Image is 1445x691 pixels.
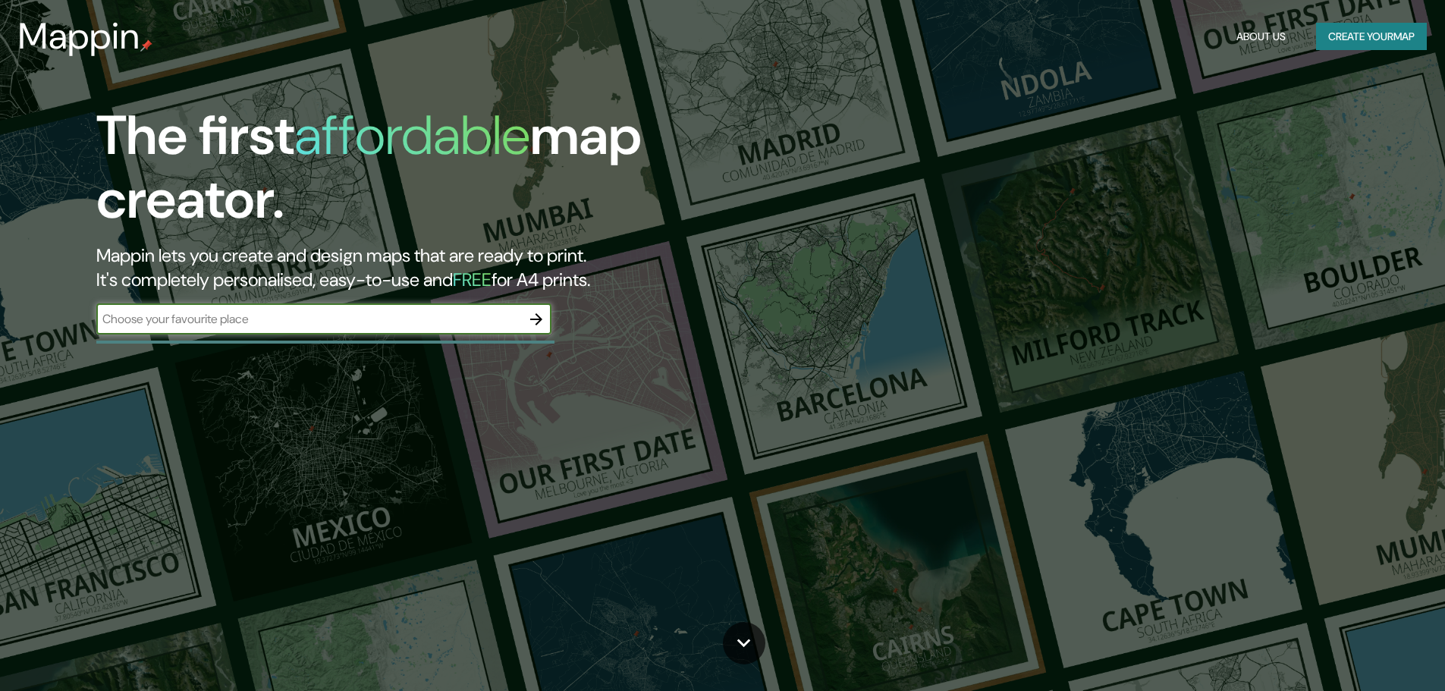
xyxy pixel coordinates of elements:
[1230,23,1292,51] button: About Us
[96,243,819,292] h2: Mappin lets you create and design maps that are ready to print. It's completely personalised, eas...
[453,268,492,291] h5: FREE
[18,15,140,58] h3: Mappin
[1316,23,1427,51] button: Create yourmap
[140,39,152,52] img: mappin-pin
[96,310,521,328] input: Choose your favourite place
[96,104,819,243] h1: The first map creator.
[294,100,530,171] h1: affordable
